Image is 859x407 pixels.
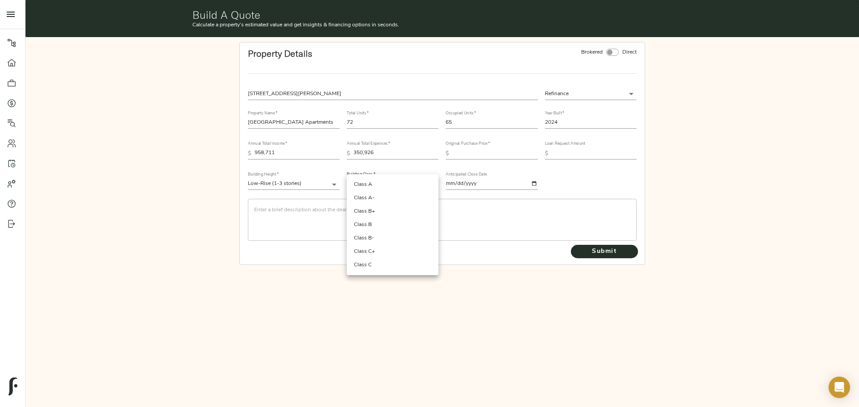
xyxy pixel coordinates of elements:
div: Open Intercom Messenger [829,377,850,398]
li: Class A [347,178,438,191]
li: Class A- [347,191,438,205]
li: Class C+ [347,245,438,258]
li: Class C [347,258,438,272]
li: Class B- [347,231,438,245]
li: Class B+ [347,205,438,218]
li: Class B [347,218,438,231]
